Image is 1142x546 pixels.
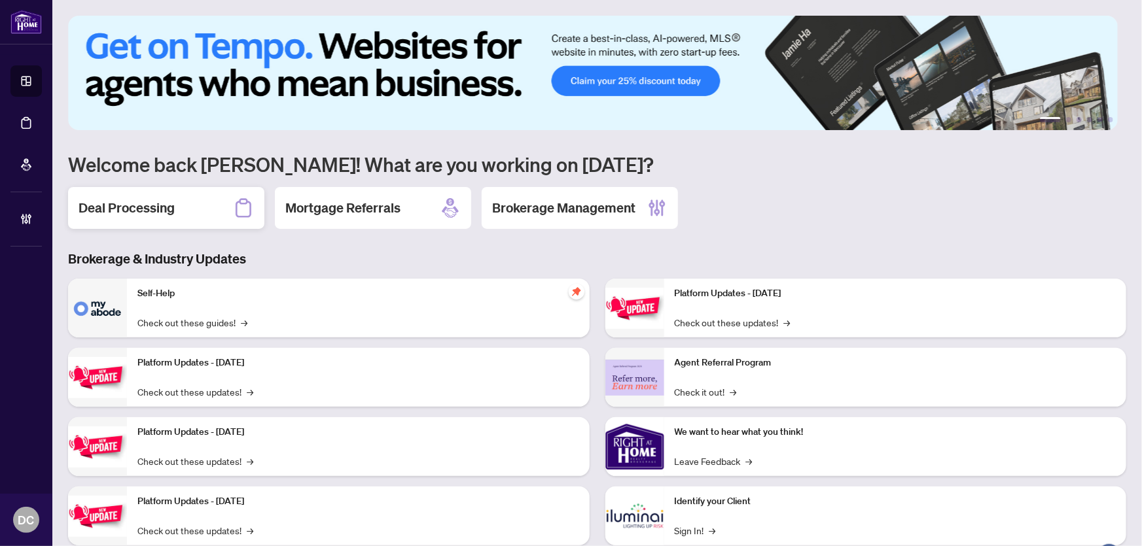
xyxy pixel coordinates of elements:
[675,356,1116,370] p: Agent Referral Program
[68,152,1126,177] h1: Welcome back [PERSON_NAME]! What are you working on [DATE]?
[68,496,127,537] img: Platform Updates - July 8, 2025
[137,384,253,399] a: Check out these updates!→
[675,523,716,537] a: Sign In!→
[247,454,253,468] span: →
[137,356,579,370] p: Platform Updates - [DATE]
[137,523,253,537] a: Check out these updates!→
[605,360,664,396] img: Agent Referral Program
[675,315,791,330] a: Check out these updates!→
[569,284,584,299] span: pushpin
[675,384,737,399] a: Check it out!→
[675,286,1116,301] p: Platform Updates - [DATE]
[68,279,127,337] img: Self-Help
[1090,500,1129,539] button: Open asap
[137,425,579,439] p: Platform Updates - [DATE]
[137,494,579,509] p: Platform Updates - [DATE]
[675,494,1116,509] p: Identify your Client
[247,523,253,537] span: →
[675,454,753,468] a: Leave Feedback→
[1097,117,1103,122] button: 5
[605,417,664,476] img: We want to hear what you think!
[68,16,1118,130] img: Slide 0
[1066,117,1071,122] button: 2
[79,199,175,217] h2: Deal Processing
[1108,117,1113,122] button: 6
[68,426,127,468] img: Platform Updates - July 21, 2025
[605,288,664,329] img: Platform Updates - June 23, 2025
[68,250,1126,268] h3: Brokerage & Industry Updates
[605,486,664,545] img: Identify your Client
[241,315,247,330] span: →
[746,454,753,468] span: →
[1087,117,1092,122] button: 4
[10,10,42,34] img: logo
[68,357,127,398] img: Platform Updates - September 16, 2025
[1077,117,1082,122] button: 3
[784,315,791,330] span: →
[247,384,253,399] span: →
[1040,117,1061,122] button: 1
[137,454,253,468] a: Check out these updates!→
[137,315,247,330] a: Check out these guides!→
[492,199,635,217] h2: Brokerage Management
[137,286,579,301] p: Self-Help
[285,199,401,217] h2: Mortgage Referrals
[675,425,1116,439] p: We want to hear what you think!
[18,511,35,529] span: DC
[730,384,737,399] span: →
[709,523,716,537] span: →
